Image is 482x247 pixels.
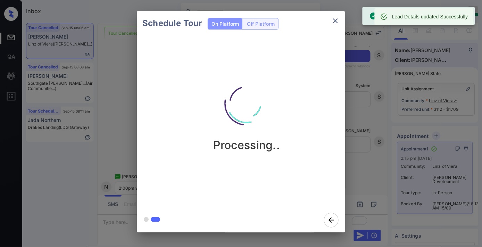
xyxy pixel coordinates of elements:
p: Processing.. [213,138,280,152]
div: Lead Details updated Successfully [392,10,468,23]
div: Tour with knock created successfully [369,9,454,23]
h2: Schedule Tour [137,11,208,35]
img: loading.aa47eedddbc51aad1905.gif [212,69,281,138]
button: close [329,14,342,28]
